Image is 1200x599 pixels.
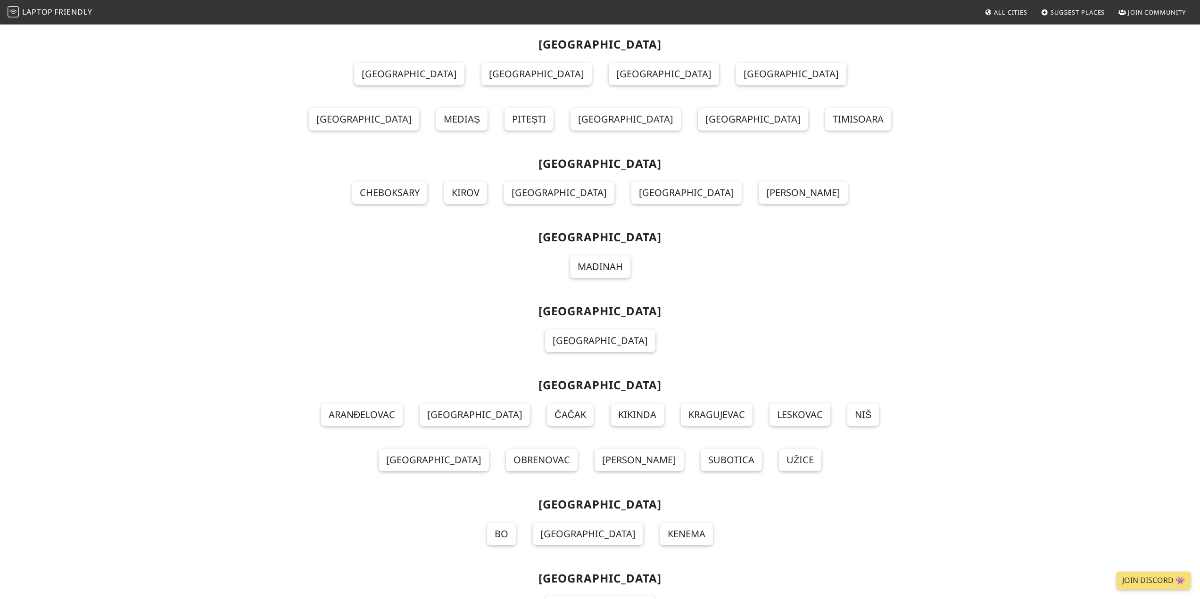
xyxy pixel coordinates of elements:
a: Čačak [547,403,594,426]
a: Madinah [570,255,630,278]
a: [GEOGRAPHIC_DATA] [698,108,808,131]
a: Timisoara [825,108,891,131]
h2: [GEOGRAPHIC_DATA] [295,230,906,244]
a: [PERSON_NAME] [759,181,848,204]
h2: [GEOGRAPHIC_DATA] [295,38,906,51]
a: [GEOGRAPHIC_DATA] [504,181,614,204]
a: [GEOGRAPHIC_DATA] [609,63,719,85]
a: Niš [847,403,879,426]
a: [GEOGRAPHIC_DATA] [545,329,655,352]
a: Aranđelovac [321,403,403,426]
a: [GEOGRAPHIC_DATA] [309,108,419,131]
a: [GEOGRAPHIC_DATA] [736,63,846,85]
a: Cheboksary [352,181,427,204]
span: Friendly [54,7,92,17]
a: Kikinda [611,403,664,426]
span: All Cities [994,8,1027,16]
h2: [GEOGRAPHIC_DATA] [295,157,906,171]
img: LaptopFriendly [8,6,19,17]
a: [GEOGRAPHIC_DATA] [420,403,530,426]
a: Užice [779,449,821,471]
h2: [GEOGRAPHIC_DATA] [295,378,906,392]
h2: [GEOGRAPHIC_DATA] [295,572,906,585]
a: All Cities [981,4,1031,21]
a: Join Community [1115,4,1190,21]
a: [PERSON_NAME] [595,449,684,471]
a: Pitești [505,108,554,131]
a: [GEOGRAPHIC_DATA] [379,449,489,471]
a: Suggest Places [1037,4,1109,21]
a: [GEOGRAPHIC_DATA] [571,108,681,131]
a: [GEOGRAPHIC_DATA] [631,181,742,204]
a: [GEOGRAPHIC_DATA] [533,523,643,545]
a: Mediaș [436,108,488,131]
a: Obrenovac [506,449,578,471]
a: [GEOGRAPHIC_DATA] [354,63,464,85]
a: [GEOGRAPHIC_DATA] [481,63,592,85]
a: Bo [487,523,516,545]
h2: [GEOGRAPHIC_DATA] [295,304,906,318]
a: Kirov [444,181,487,204]
h2: [GEOGRAPHIC_DATA] [295,498,906,511]
a: Leskovac [770,403,830,426]
a: Kenema [660,523,713,545]
a: LaptopFriendly LaptopFriendly [8,4,92,21]
a: Join Discord 👾 [1117,572,1191,590]
span: Join Community [1128,8,1186,16]
a: Subotica [701,449,762,471]
span: Suggest Places [1051,8,1105,16]
a: Kragujevac [681,403,753,426]
span: Laptop [22,7,53,17]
